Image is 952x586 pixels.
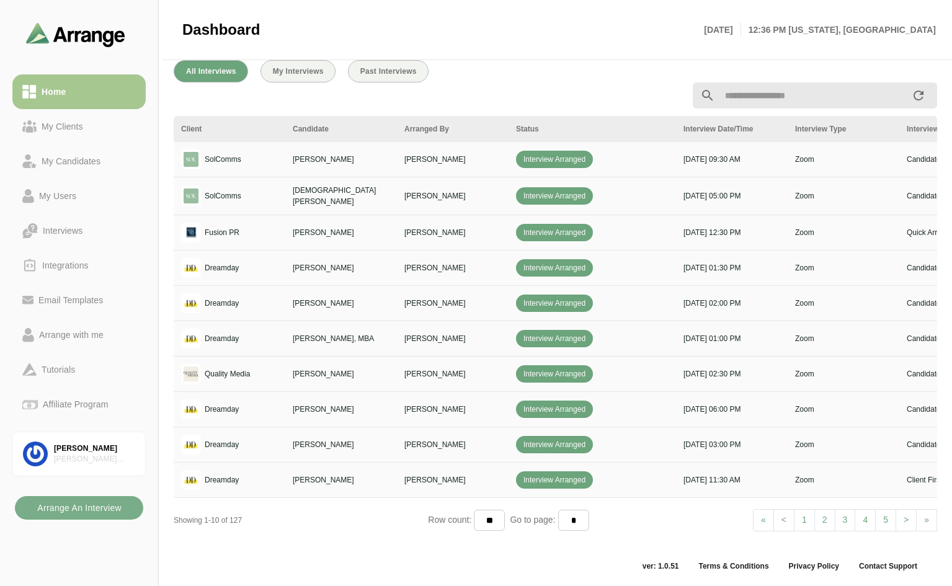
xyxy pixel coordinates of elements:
a: Next [916,509,937,531]
img: logo [181,399,201,419]
p: [PERSON_NAME] [293,227,389,238]
p: [PERSON_NAME], MBA [293,333,389,344]
div: Interviews [38,223,87,238]
p: Zoom [795,368,892,380]
img: logo [181,470,201,490]
p: [PERSON_NAME] [293,154,389,165]
a: 3 [835,509,856,531]
a: 5 [875,509,896,531]
button: My Interviews [260,60,336,82]
a: Email Templates [12,283,146,317]
div: My Candidates [37,154,105,169]
span: Interview Arranged [516,259,593,277]
img: logo [181,435,201,455]
p: [PERSON_NAME] [404,262,501,273]
span: Interview Arranged [516,187,593,205]
p: [DATE] 12:30 PM [683,227,780,238]
p: [PERSON_NAME] [293,262,389,273]
span: Interview Arranged [516,401,593,418]
p: SolComms [205,154,241,165]
span: All Interviews [185,67,236,76]
p: SolComms [205,190,241,202]
p: [PERSON_NAME] [404,439,501,450]
div: Arrange with me [34,327,109,342]
p: Fusion PR [205,227,239,238]
span: Interview Arranged [516,151,593,168]
b: Arrange An Interview [37,496,122,520]
a: Privacy Policy [779,561,849,571]
i: appended action [911,88,926,103]
p: [DATE] 01:30 PM [683,262,780,273]
a: My Users [12,179,146,213]
p: Zoom [795,474,892,486]
span: Interview Arranged [516,436,593,453]
p: Zoom [795,298,892,309]
div: My Clients [37,119,88,134]
p: [DATE] 09:30 AM [683,154,780,165]
button: Past Interviews [348,60,429,82]
div: [PERSON_NAME] [54,443,135,454]
p: [PERSON_NAME] [404,333,501,344]
span: Interview Arranged [516,365,593,383]
a: Arrange with me [12,317,146,352]
span: Interview Arranged [516,330,593,347]
p: Zoom [795,190,892,202]
a: Next [896,509,917,531]
p: [DATE] 03:00 PM [683,439,780,450]
p: Zoom [795,333,892,344]
p: [PERSON_NAME] [293,298,389,309]
span: Row count: [428,515,474,525]
p: Dreamday [205,404,239,415]
span: Interview Arranged [516,295,593,312]
p: [PERSON_NAME] [293,368,389,380]
span: » [924,515,929,525]
div: Affiliate Program [38,397,113,412]
p: Dreamday [205,439,239,450]
button: All Interviews [174,60,248,82]
p: [PERSON_NAME] [404,154,501,165]
p: [PERSON_NAME] [404,298,501,309]
span: Interview Arranged [516,471,593,489]
span: > [904,515,909,525]
div: My Users [34,189,81,203]
p: Quality Media [205,368,250,380]
div: Candidate [293,123,389,135]
img: logo [181,258,201,278]
div: Showing 1-10 of 127 [174,515,428,526]
a: Home [12,74,146,109]
p: [DATE] 05:00 PM [683,190,780,202]
a: Terms & Conditions [688,561,778,571]
a: Interviews [12,213,146,248]
p: [PERSON_NAME] [293,404,389,415]
a: Contact Support [849,561,927,571]
div: Interview Type [795,123,892,135]
div: [PERSON_NAME] Associates [54,454,135,464]
button: Arrange An Interview [15,496,143,520]
span: Past Interviews [360,67,417,76]
p: [DATE] 11:30 AM [683,474,780,486]
p: [PERSON_NAME] [404,404,501,415]
p: Zoom [795,439,892,450]
p: Dreamday [205,298,239,309]
img: logo [181,149,201,169]
span: Go to page: [505,515,558,525]
span: My Interviews [272,67,324,76]
div: Client [181,123,278,135]
img: logo [181,223,201,242]
span: Interview Arranged [516,224,593,241]
img: logo [181,293,201,313]
div: Integrations [37,258,94,273]
p: [PERSON_NAME] [404,474,501,486]
img: arrangeai-name-small-logo.4d2b8aee.svg [26,22,125,47]
p: Dreamday [205,333,239,344]
div: Tutorials [37,362,80,377]
p: Dreamday [205,262,239,273]
a: Affiliate Program [12,387,146,422]
img: logo [181,329,201,348]
img: logo [181,364,201,384]
a: 2 [814,509,835,531]
p: [DATE] [704,22,741,37]
div: Home [37,84,71,99]
p: [PERSON_NAME] [404,368,501,380]
img: logo [181,186,201,206]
